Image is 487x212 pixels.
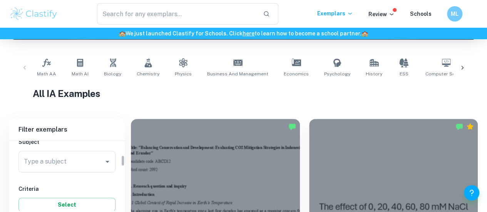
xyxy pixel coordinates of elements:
span: Economics [284,70,309,77]
span: 🏫 [361,30,368,37]
h6: ML [450,10,459,18]
span: Chemistry [137,70,159,77]
h6: Criteria [18,185,115,193]
input: Search for any exemplars... [97,3,257,25]
span: History [366,70,382,77]
h6: We just launched Clastify for Schools. Click to learn how to become a school partner. [2,29,485,38]
p: Review [368,10,395,18]
img: Clastify logo [9,6,58,22]
span: Computer Science [425,70,467,77]
button: Select [18,198,115,212]
button: Help and Feedback [464,185,479,200]
h6: Filter exemplars [9,119,125,140]
p: Exemplars [317,9,353,18]
span: Business and Management [207,70,268,77]
a: here [243,30,254,37]
h6: Subject [18,138,115,146]
span: Math AA [37,70,56,77]
button: Open [102,156,113,167]
span: Physics [175,70,192,77]
span: ESS [400,70,408,77]
span: 🏫 [119,30,126,37]
a: Schools [410,11,432,17]
img: Marked [288,123,296,130]
span: Math AI [72,70,89,77]
button: ML [447,6,462,22]
span: Biology [104,70,121,77]
img: Marked [455,123,463,130]
div: Premium [466,123,474,130]
h1: All IA Examples [33,87,454,100]
span: Psychology [324,70,350,77]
